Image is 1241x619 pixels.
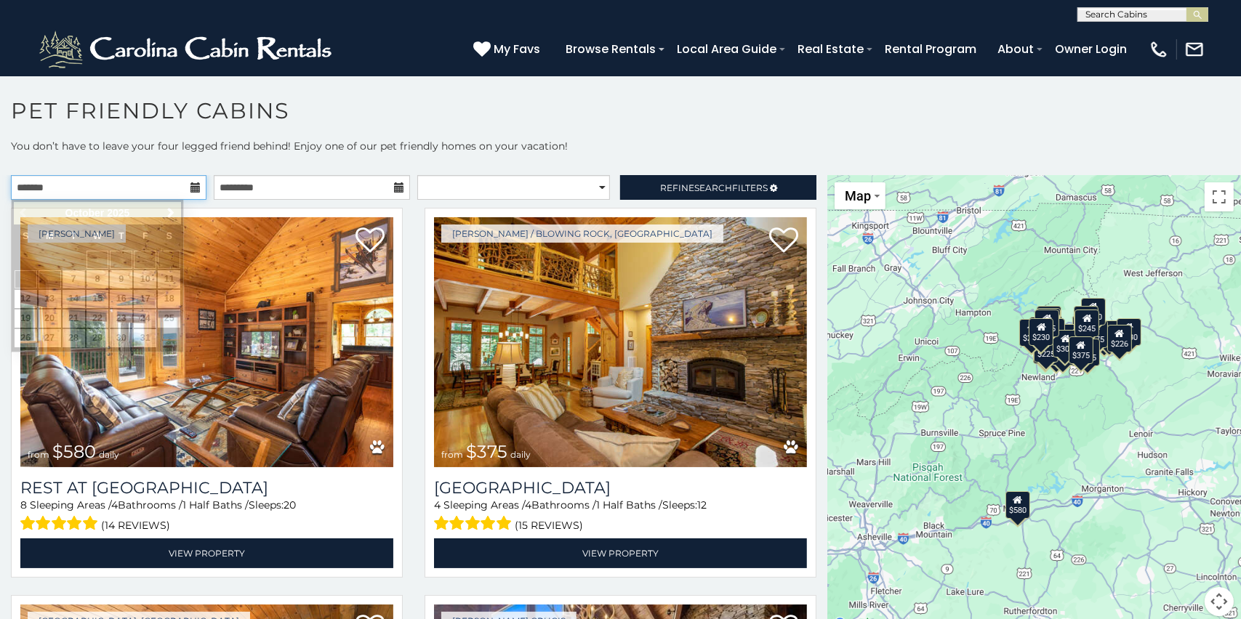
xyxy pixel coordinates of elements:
span: from [441,449,463,460]
div: $305 [1053,329,1078,357]
span: 4 [111,498,118,511]
span: $375 [466,441,507,462]
a: 20 [39,309,61,328]
span: October [65,207,105,219]
a: 22 [87,309,109,328]
a: [PERSON_NAME] / Blowing Rock, [GEOGRAPHIC_DATA] [441,224,723,243]
span: 4 [525,498,531,511]
div: $930 [1117,318,1141,346]
a: About [990,36,1041,62]
div: $355 [1076,339,1101,366]
div: $380 [1097,320,1122,347]
a: Add to favorites [769,226,798,256]
span: Search [694,182,732,193]
span: 2025 [107,207,129,219]
a: 30 [110,329,132,347]
span: daily [510,449,531,460]
img: Rest at Mountain Crest [20,217,393,467]
div: $226 [1107,325,1132,352]
a: 21 [63,309,85,328]
a: RefineSearchFilters [620,175,816,200]
img: mail-regular-white.png [1184,39,1205,60]
a: 19 [15,309,37,328]
a: 17 [134,290,156,308]
a: 28 [63,329,85,347]
button: Map camera controls [1205,587,1234,616]
span: My Favs [494,40,540,58]
a: 26 [15,329,37,347]
div: $260 [1020,318,1045,346]
div: Sleeping Areas / Bathrooms / Sleeps: [20,498,393,535]
a: 25 [158,309,180,328]
span: 4 [434,498,441,511]
img: phone-regular-white.png [1149,39,1169,60]
a: Rental Program [877,36,984,62]
a: Owner Login [1048,36,1134,62]
span: Saturday [166,231,172,241]
a: 14 [63,290,85,308]
span: Map [845,188,871,203]
a: 16 [110,290,132,308]
span: Monday [46,231,54,241]
button: Toggle fullscreen view [1205,182,1234,211]
button: Change map style [835,182,885,209]
div: $230 [1029,318,1054,346]
span: 20 [284,498,296,511]
span: Wednesday [93,231,102,241]
span: 8 [20,498,27,511]
div: Sleeping Areas / Bathrooms / Sleeps: [434,498,807,535]
span: Friday [142,231,148,241]
span: 1 Half Baths / [182,498,249,511]
a: 9 [110,270,132,288]
div: $245 [1075,309,1100,337]
img: White-1-2.png [36,28,338,71]
a: Browse Rentals [558,36,663,62]
a: 18 [158,290,180,308]
a: 10 [134,270,156,288]
a: Rest at [GEOGRAPHIC_DATA] [20,478,393,498]
a: View Property [20,538,393,568]
span: $580 [52,441,96,462]
a: View Property [434,538,807,568]
div: $375 [1069,336,1093,363]
div: $345 [1051,338,1076,365]
div: $225 [1034,335,1059,363]
a: Local Area Guide [670,36,784,62]
span: daily [99,449,119,460]
span: Tuesday [71,231,76,241]
a: Add to favorites [356,226,385,256]
span: (15 reviews) [515,516,583,535]
div: $320 [1081,297,1106,325]
h3: Rest at Mountain Crest [20,478,393,498]
a: 23 [110,309,132,328]
span: from [28,449,49,460]
span: Refine Filters [660,182,768,193]
a: My Favs [473,40,544,59]
a: Real Estate [790,36,871,62]
a: 15 [87,290,109,308]
div: $325 [1037,306,1061,333]
span: (14 reviews) [102,516,171,535]
span: Thursday [119,231,124,241]
div: $310 [1036,307,1061,335]
a: 29 [87,329,109,347]
h3: Mountain Song Lodge [434,478,807,498]
a: 24 [134,309,156,328]
a: 13 [39,290,61,308]
a: 12 [15,290,37,308]
div: $360 [1074,305,1099,333]
a: Rest at Mountain Crest from $580 daily [20,217,393,467]
span: 12 [697,498,707,511]
span: Next [165,207,177,219]
div: $425 [1035,309,1060,337]
span: 1 Half Baths / [596,498,662,511]
a: 7 [63,270,85,288]
a: 11 [158,270,180,288]
a: [GEOGRAPHIC_DATA] [434,478,807,498]
a: Mountain Song Lodge from $375 daily [434,217,807,467]
span: Sunday [23,231,28,241]
a: Next [161,204,180,222]
a: 31 [134,329,156,347]
div: $580 [1005,490,1030,518]
a: 8 [87,270,109,288]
